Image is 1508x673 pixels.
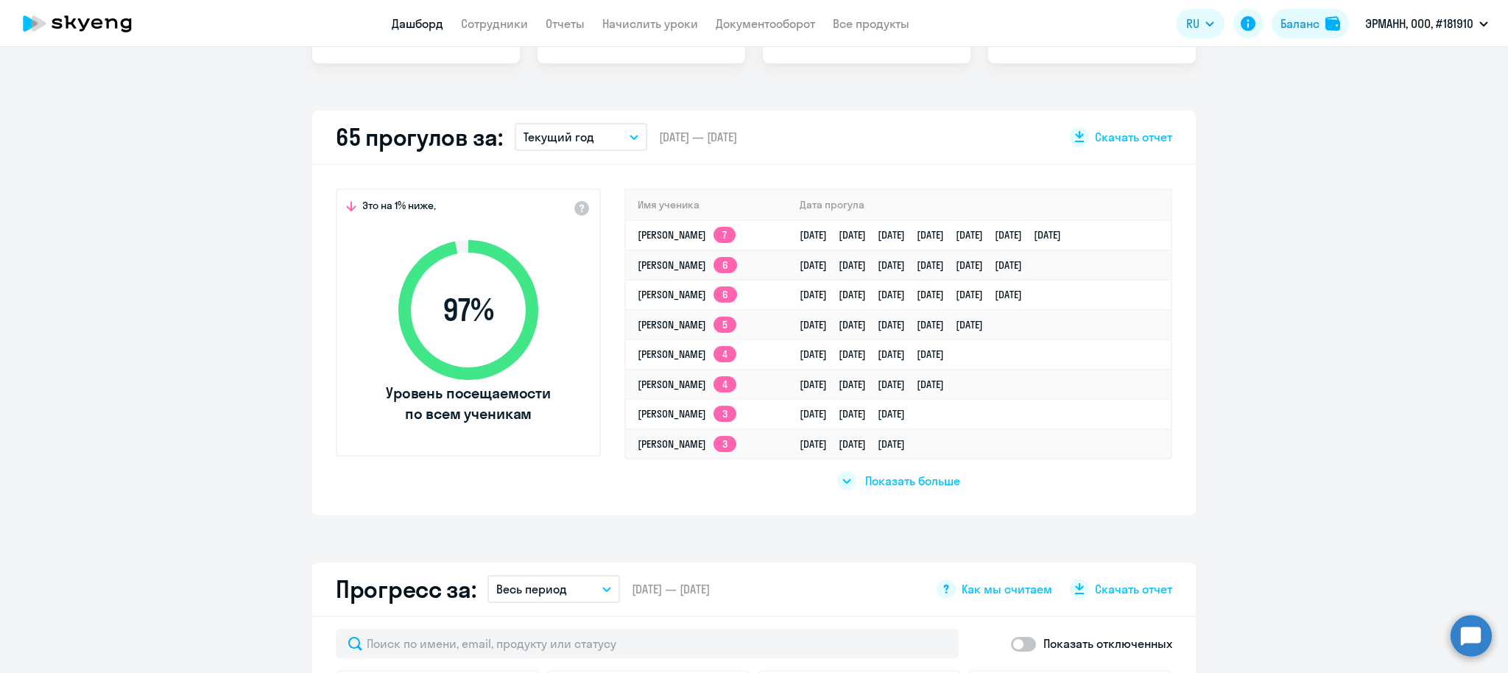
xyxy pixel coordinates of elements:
app-skyeng-badge: 6 [714,286,737,303]
button: Балансbalance [1272,9,1349,38]
button: RU [1176,9,1225,38]
button: ЭРМАНН, ООО, #181910 [1358,6,1495,41]
span: Показать больше [865,473,960,489]
p: Показать отключенных [1043,635,1172,652]
th: Дата прогула [788,190,1171,220]
app-skyeng-badge: 3 [714,406,736,422]
a: [PERSON_NAME]5 [638,318,736,331]
span: [DATE] — [DATE] [659,129,737,145]
p: Весь период [496,580,567,598]
app-skyeng-badge: 5 [714,317,736,333]
img: balance [1325,16,1340,31]
a: [DATE][DATE][DATE][DATE] [800,348,956,361]
p: ЭРМАНН, ООО, #181910 [1365,15,1473,32]
a: Документооборот [716,16,815,31]
a: [DATE][DATE][DATE][DATE][DATE][DATE] [800,258,1034,272]
h2: 65 прогулов за: [336,122,503,152]
a: [PERSON_NAME]4 [638,378,736,391]
span: RU [1186,15,1199,32]
a: Отчеты [546,16,585,31]
span: 97 % [384,292,553,328]
span: [DATE] — [DATE] [632,581,710,597]
a: [DATE][DATE][DATE] [800,407,917,420]
a: [DATE][DATE][DATE][DATE][DATE] [800,318,995,331]
div: Баланс [1280,15,1319,32]
a: [PERSON_NAME]3 [638,407,736,420]
a: [PERSON_NAME]7 [638,228,736,242]
a: [DATE][DATE][DATE][DATE][DATE][DATE] [800,288,1034,301]
button: Текущий год [515,123,647,151]
a: [PERSON_NAME]6 [638,288,737,301]
input: Поиск по имени, email, продукту или статусу [336,629,959,658]
p: Текущий год [524,128,594,146]
app-skyeng-badge: 7 [714,227,736,243]
a: [PERSON_NAME]6 [638,258,737,272]
a: Все продукты [833,16,909,31]
a: Дашборд [392,16,443,31]
button: Весь период [487,575,620,603]
a: Сотрудники [461,16,528,31]
a: [DATE][DATE][DATE][DATE] [800,378,956,391]
app-skyeng-badge: 3 [714,436,736,452]
span: Как мы считаем [962,581,1052,597]
app-skyeng-badge: 6 [714,257,737,273]
a: [DATE][DATE][DATE][DATE][DATE][DATE][DATE] [800,228,1073,242]
a: Начислить уроки [602,16,698,31]
th: Имя ученика [626,190,788,220]
span: Скачать отчет [1095,129,1172,145]
a: [PERSON_NAME]4 [638,348,736,361]
a: [DATE][DATE][DATE] [800,437,917,451]
span: Это на 1% ниже, [362,199,436,216]
app-skyeng-badge: 4 [714,376,736,392]
span: Скачать отчет [1095,581,1172,597]
app-skyeng-badge: 4 [714,346,736,362]
h2: Прогресс за: [336,574,476,604]
a: [PERSON_NAME]3 [638,437,736,451]
span: Уровень посещаемости по всем ученикам [384,383,553,424]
